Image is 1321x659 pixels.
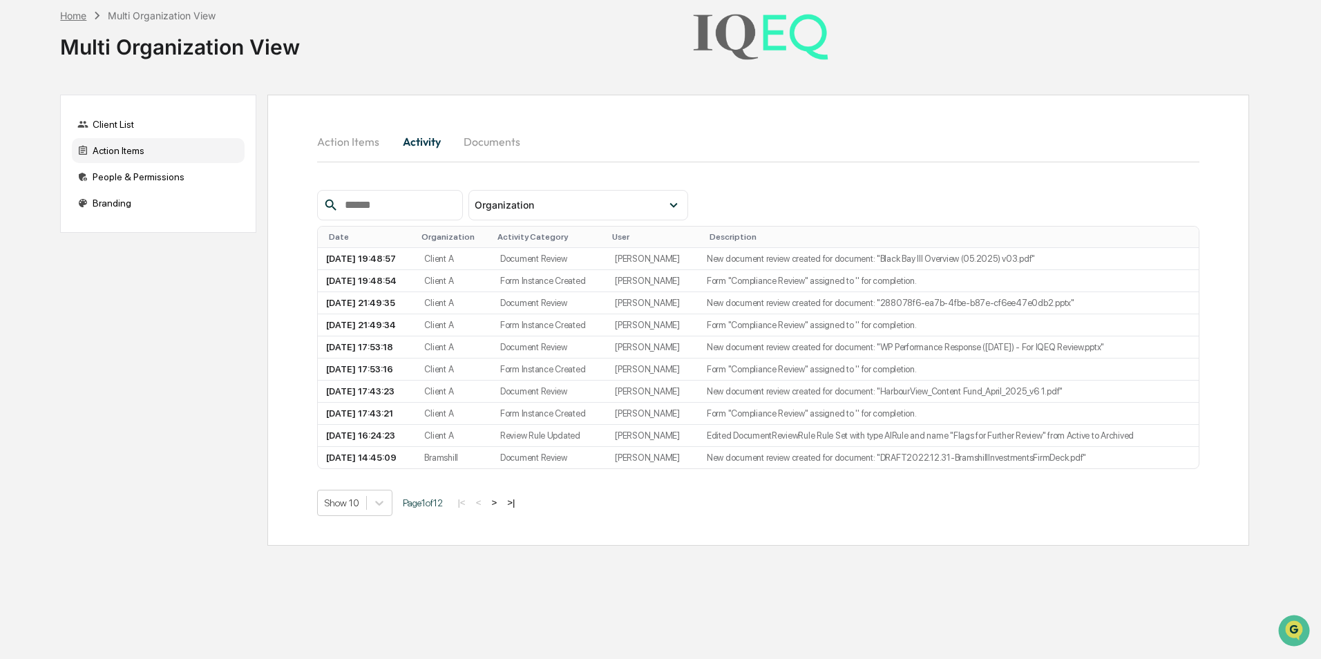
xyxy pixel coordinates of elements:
td: [PERSON_NAME] [607,314,698,336]
span: Organization [475,199,534,211]
td: [PERSON_NAME] [607,248,698,270]
td: Review Rule Updated [492,425,607,447]
div: Branding [72,191,245,216]
div: 🖐️ [14,175,25,187]
td: Form "Compliance Review" assigned to '' for completion. [698,270,1199,292]
td: [PERSON_NAME] [607,292,698,314]
span: Pylon [137,234,167,245]
td: New document review created for document: "DRAFT2022.12.31-BramshillInvestmentsFirmDeck.pdf" [698,447,1199,468]
img: 1746055101610-c473b297-6a78-478c-a979-82029cc54cd1 [14,106,39,131]
div: Toggle SortBy [329,232,410,242]
div: Start new chat [47,106,227,120]
td: New document review created for document: "HarbourView_Content Fund_April_2025_v6 1.pdf" [698,381,1199,403]
button: |< [453,497,469,508]
td: [DATE] 19:48:57 [318,248,416,270]
td: [PERSON_NAME] [607,425,698,447]
td: Form "Compliance Review" assigned to '' for completion. [698,403,1199,425]
td: Bramshill [416,447,491,468]
div: People & Permissions [72,164,245,189]
td: [DATE] 17:43:21 [318,403,416,425]
td: [PERSON_NAME] [607,270,698,292]
td: [PERSON_NAME] [607,336,698,359]
td: [DATE] 14:45:09 [318,447,416,468]
td: Document Review [492,447,607,468]
span: Page 1 of 12 [403,497,443,508]
a: 🖐️Preclearance [8,169,95,193]
div: We're available if you need us! [47,120,175,131]
span: Preclearance [28,174,89,188]
td: [DATE] 16:24:23 [318,425,416,447]
div: 🔎 [14,202,25,213]
div: Toggle SortBy [710,232,1193,242]
td: [DATE] 19:48:54 [318,270,416,292]
div: Client List [72,112,245,137]
td: [PERSON_NAME] [607,403,698,425]
td: Client A [416,336,491,359]
td: Client A [416,425,491,447]
td: New document review created for document: "Black Bay III Overview (05.2025) v03.pdf" [698,248,1199,270]
button: Start new chat [235,110,251,126]
td: Document Review [492,292,607,314]
button: > [487,497,501,508]
div: 🗄️ [100,175,111,187]
div: Home [60,10,86,21]
div: activity tabs [317,125,1199,158]
td: Document Review [492,381,607,403]
td: New document review created for document: "288078f6-ea7b-4fbe-b87e-cf6ee47e0db2.pptx" [698,292,1199,314]
td: [PERSON_NAME] [607,359,698,381]
a: Powered byPylon [97,233,167,245]
button: >| [503,497,519,508]
span: Data Lookup [28,200,87,214]
div: Action Items [72,138,245,163]
td: [DATE] 17:53:18 [318,336,416,359]
div: Toggle SortBy [497,232,601,242]
td: Client A [416,403,491,425]
td: [DATE] 17:53:16 [318,359,416,381]
td: Client A [416,359,491,381]
button: Action Items [317,125,390,158]
button: Documents [453,125,531,158]
td: Form Instance Created [492,359,607,381]
td: Form "Compliance Review" assigned to '' for completion. [698,314,1199,336]
iframe: Open customer support [1277,613,1314,651]
td: Form "Compliance Review" assigned to '' for completion. [698,359,1199,381]
td: Form Instance Created [492,403,607,425]
button: < [472,497,486,508]
a: 🗄️Attestations [95,169,177,193]
div: Toggle SortBy [612,232,693,242]
div: Toggle SortBy [421,232,486,242]
td: [PERSON_NAME] [607,381,698,403]
p: How can we help? [14,29,251,51]
td: [DATE] 21:49:35 [318,292,416,314]
td: Form Instance Created [492,270,607,292]
td: Document Review [492,336,607,359]
img: IQ-EQ - Consultant Parent Org [691,11,829,61]
span: Attestations [114,174,171,188]
td: Edited DocumentReviewRule Rule Set with type AIRule and name "Flags for Further Review" from Acti... [698,425,1199,447]
div: Multi Organization View [108,10,216,21]
div: Multi Organization View [60,23,300,59]
td: Client A [416,292,491,314]
td: [DATE] 17:43:23 [318,381,416,403]
td: [PERSON_NAME] [607,447,698,468]
td: Client A [416,270,491,292]
td: New document review created for document: "WP Performance Response ([DATE]) - For IQEQ Review.pptx" [698,336,1199,359]
td: Document Review [492,248,607,270]
td: Client A [416,248,491,270]
button: Activity [390,125,453,158]
td: [DATE] 21:49:34 [318,314,416,336]
td: Form Instance Created [492,314,607,336]
td: Client A [416,381,491,403]
td: Client A [416,314,491,336]
a: 🔎Data Lookup [8,195,93,220]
